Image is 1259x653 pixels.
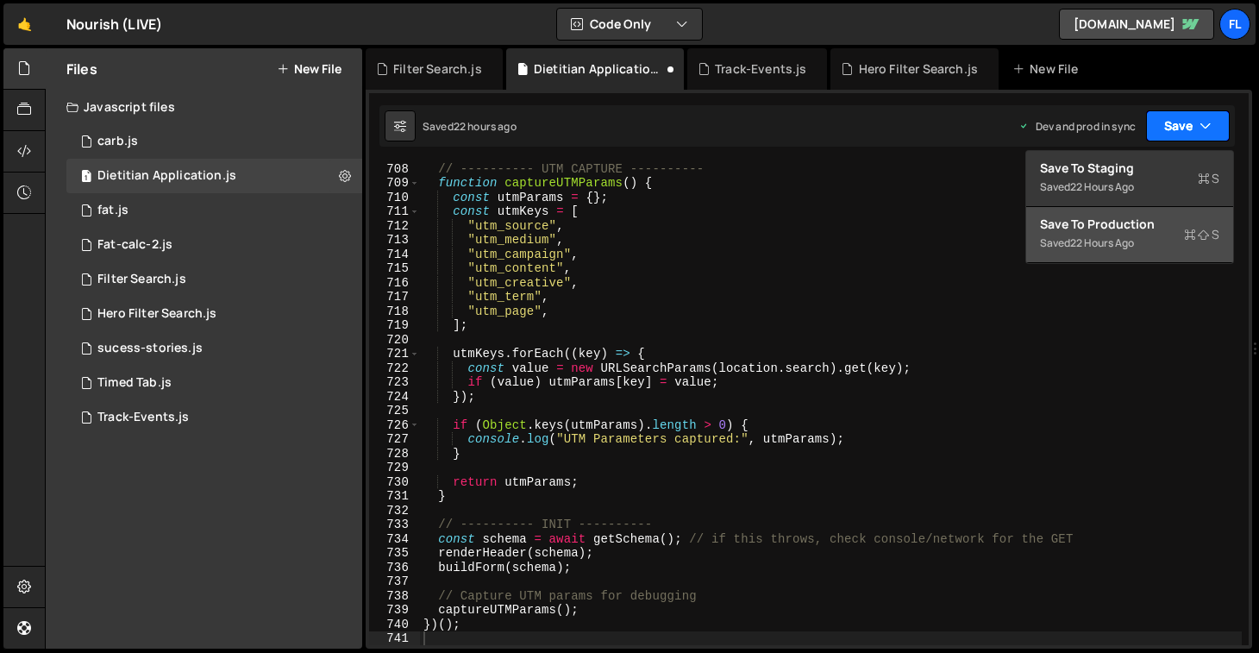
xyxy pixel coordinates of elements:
div: Saved [1040,233,1219,254]
span: S [1184,226,1219,243]
div: 737 [369,575,420,589]
div: 7002/25847.js [66,366,362,400]
div: 736 [369,561,420,575]
div: 716 [369,276,420,291]
div: Dietitian Application.js [534,60,663,78]
div: 715 [369,261,420,276]
div: 730 [369,475,420,490]
div: 732 [369,504,420,518]
div: 22 hours ago [454,119,517,134]
button: Save to ProductionS Saved22 hours ago [1026,207,1233,263]
div: 708 [369,162,420,177]
div: 7002/15615.js [66,193,362,228]
div: 727 [369,432,420,447]
div: Nourish (LIVE) [66,14,162,35]
button: Save [1146,110,1230,141]
div: 709 [369,176,420,191]
div: 7002/45930.js [66,159,362,193]
div: 734 [369,532,420,547]
div: 723 [369,375,420,390]
div: 738 [369,589,420,604]
div: 7002/36051.js [66,400,362,435]
div: 711 [369,204,420,219]
button: Code Only [557,9,702,40]
div: 719 [369,318,420,333]
div: 724 [369,390,420,405]
div: New File [1012,60,1085,78]
div: Hero Filter Search.js [97,306,216,322]
div: 7002/44314.js [66,297,362,331]
div: 722 [369,361,420,376]
div: 22 hours ago [1070,179,1134,194]
div: 728 [369,447,420,461]
div: Save to Staging [1040,160,1219,177]
div: Hero Filter Search.js [859,60,978,78]
div: 7002/13525.js [66,262,362,297]
div: Timed Tab.js [97,375,172,391]
div: 7002/15634.js [66,228,362,262]
div: 717 [369,290,420,305]
div: 726 [369,418,420,433]
div: Track-Events.js [715,60,806,78]
div: Saved [1040,177,1219,198]
div: carb.js [97,134,138,149]
div: Javascript files [46,90,362,124]
div: 741 [369,631,420,646]
div: 7002/15633.js [66,124,362,159]
a: Fl [1219,9,1250,40]
h2: Files [66,60,97,78]
div: Save to Production [1040,216,1219,233]
span: S [1198,170,1219,187]
span: 1 [81,171,91,185]
div: Track-Events.js [97,410,189,425]
div: 739 [369,603,420,618]
div: 714 [369,248,420,262]
div: sucess-stories.js [97,341,203,356]
div: 731 [369,489,420,504]
div: Filter Search.js [393,60,482,78]
div: Dev and prod in sync [1018,119,1136,134]
a: 🤙 [3,3,46,45]
div: 733 [369,518,420,532]
div: 720 [369,333,420,348]
div: 712 [369,219,420,234]
div: 725 [369,404,420,418]
div: Saved [423,119,517,134]
div: 740 [369,618,420,632]
div: 7002/24097.js [66,331,362,366]
div: 713 [369,233,420,248]
div: 729 [369,461,420,475]
div: fat.js [97,203,128,218]
button: New File [277,62,341,76]
div: Dietitian Application.js [97,168,236,184]
div: 22 hours ago [1070,235,1134,250]
div: 710 [369,191,420,205]
div: 721 [369,347,420,361]
div: 735 [369,546,420,561]
button: Save to StagingS Saved22 hours ago [1026,151,1233,207]
div: Filter Search.js [97,272,186,287]
div: Fat-calc-2.js [97,237,172,253]
div: 718 [369,305,420,319]
a: [DOMAIN_NAME] [1059,9,1214,40]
